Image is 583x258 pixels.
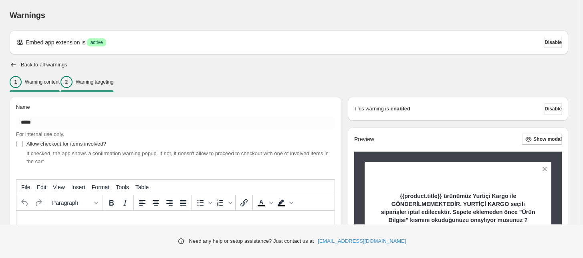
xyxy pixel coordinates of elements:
span: Disable [545,39,562,46]
span: Allow checkout for items involved? [26,141,106,147]
a: [EMAIL_ADDRESS][DOMAIN_NAME] [318,237,406,245]
button: Align left [135,196,149,210]
strong: {{product.title}} ürünümüz Yurtiçi Kargo ile GÖNDERİLMEMEKTEDİR. YURTİÇİ KARGO seçili siparişler ... [381,193,535,223]
button: Redo [32,196,45,210]
button: 1Warning content [10,74,60,90]
h2: Preview [354,136,374,143]
span: View [53,184,65,190]
iframe: Rich Text Area [16,211,335,252]
span: Warnings [10,11,45,20]
div: Bullet list [194,196,214,210]
div: Background color [274,196,295,210]
span: Disable [545,106,562,112]
button: Show modal [522,134,562,145]
p: This warning is [354,105,389,113]
span: Format [92,184,109,190]
span: Name [16,104,30,110]
span: File [21,184,30,190]
span: Insert [71,184,85,190]
button: Undo [18,196,32,210]
button: Align center [149,196,163,210]
button: Formats [49,196,101,210]
h2: Back to all warnings [21,62,67,68]
p: Warning targeting [76,79,113,85]
span: Table [135,184,149,190]
span: Edit [37,184,46,190]
button: Disable [545,37,562,48]
div: Text color [254,196,274,210]
span: Paragraph [52,200,91,206]
button: Bold [105,196,118,210]
p: Embed app extension is [26,38,85,46]
button: Insert/edit link [237,196,251,210]
span: For internal use only. [16,131,64,137]
button: Italic [118,196,132,210]
span: active [90,39,103,46]
span: Tools [116,184,129,190]
div: Numbered list [214,196,234,210]
div: 2 [61,76,73,88]
div: 1 [10,76,22,88]
strong: enabled [391,105,410,113]
p: Warning content [25,79,60,85]
button: Justify [176,196,190,210]
span: If checked, the app shows a confirmation warning popup. If not, it doesn't allow to proceed to ch... [26,150,329,164]
button: 2Warning targeting [61,74,113,90]
button: Disable [545,103,562,114]
span: Show modal [533,136,562,142]
button: Align right [163,196,176,210]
